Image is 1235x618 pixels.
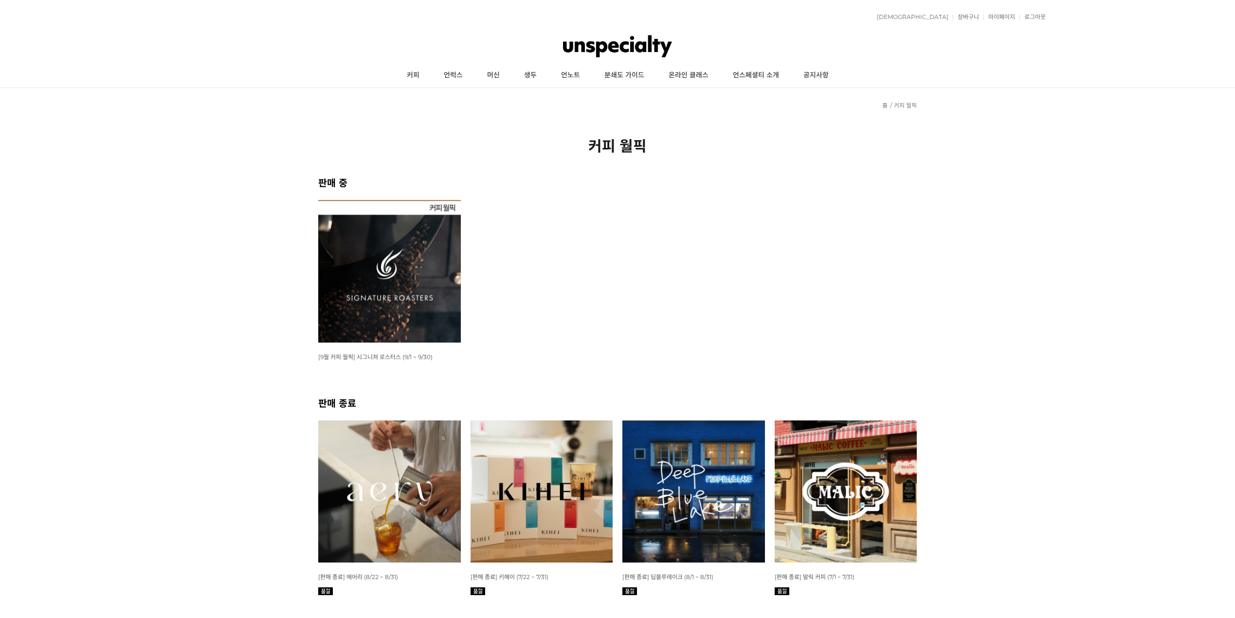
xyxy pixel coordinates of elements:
[432,63,475,88] a: 언럭스
[983,14,1015,20] a: 마이페이지
[471,587,485,595] img: 품절
[721,63,791,88] a: 언스페셜티 소개
[395,63,432,88] a: 커피
[622,573,713,581] a: [판매 종료] 딥블루레이크 (8/1 ~ 8/31)
[563,32,672,61] img: 언스페셜티 몰
[318,175,917,189] h2: 판매 중
[475,63,512,88] a: 머신
[471,420,613,563] img: 7월 커피 스몰 월픽 키헤이
[1019,14,1046,20] a: 로그아웃
[872,14,948,20] a: [DEMOGRAPHIC_DATA]
[775,573,854,581] a: [판매 종료] 말릭 커피 (7/1 ~ 7/31)
[318,200,461,343] img: [9월 커피 월픽] 시그니쳐 로스터스 (9/1 ~ 9/30)
[894,102,917,109] a: 커피 월픽
[512,63,549,88] a: 생두
[622,587,637,595] img: 품절
[775,420,917,563] img: 7월 커피 월픽 말릭커피
[471,573,548,581] a: [판매 종료] 키헤이 (7/22 ~ 7/31)
[953,14,979,20] a: 장바구니
[318,134,917,156] h2: 커피 월픽
[791,63,841,88] a: 공지사항
[318,587,333,595] img: 품절
[318,573,398,581] a: [판매 종료] 에어리 (8/22 ~ 8/31)
[318,420,461,563] img: 8월 커피 스몰 월픽 에어리
[318,353,433,361] a: [9월 커피 월픽] 시그니쳐 로스터스 (9/1 ~ 9/30)
[775,587,789,595] img: 품절
[656,63,721,88] a: 온라인 클래스
[549,63,592,88] a: 언노트
[882,102,888,109] a: 홈
[622,420,765,563] img: 8월 커피 월픽 딥블루레이크
[592,63,656,88] a: 분쇄도 가이드
[318,396,917,410] h2: 판매 종료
